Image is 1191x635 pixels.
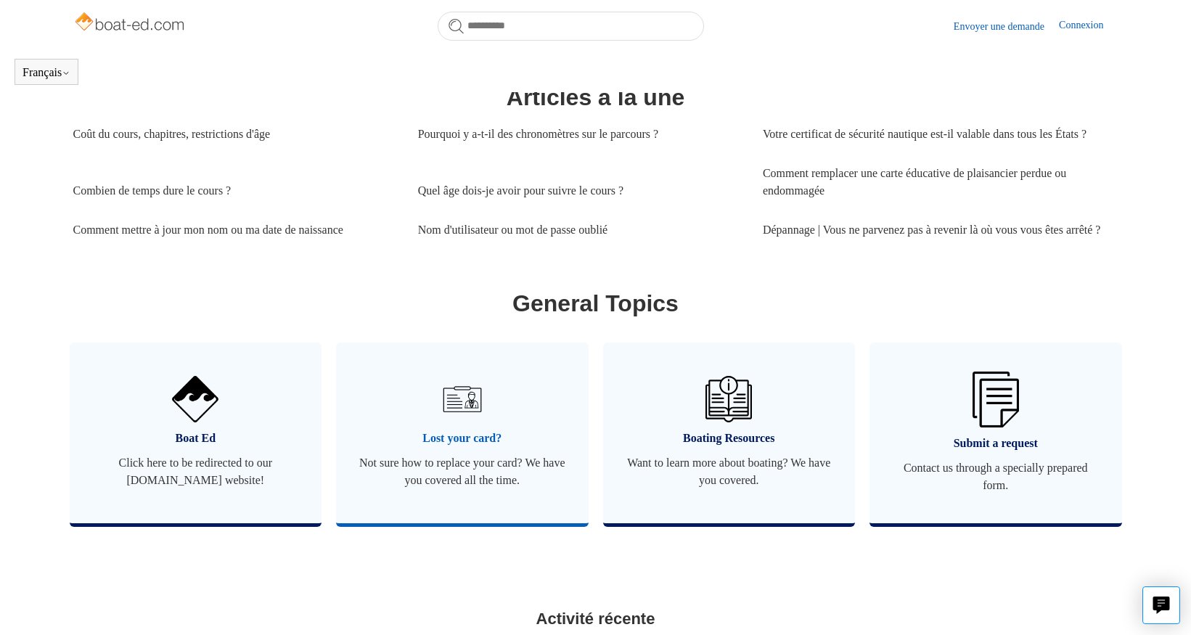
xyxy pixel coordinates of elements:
[603,343,856,523] a: Boating Resources Want to learn more about boating? We have you covered.
[73,115,396,154] a: Coût du cours, chapitres, restrictions d'âge
[705,376,752,422] img: 01HZPCYVZMCNPYXCC0DPA2R54M
[891,459,1100,494] span: Contact us through a specially prepared form.
[763,210,1108,250] a: Dépannage | Vous ne parvenez pas à revenir là où vous vous êtes arrêté ?
[358,430,567,447] span: Lost your card?
[418,210,741,250] a: Nom d'utilisateur ou mot de passe oublié
[1059,17,1118,35] a: Connexion
[73,286,1118,321] h1: General Topics
[438,12,704,41] input: Rechercher
[358,454,567,489] span: Not sure how to replace your card? We have you covered all the time.
[73,9,189,38] img: Page d’accueil du Centre d’aide Boat-Ed
[73,210,396,250] a: Comment mettre à jour mon nom ou ma date de naissance
[1142,586,1180,624] button: Live chat
[763,154,1108,210] a: Comment remplacer une carte éducative de plaisancier perdue ou endommagée
[437,374,488,425] img: 01HZPCYVT14CG9T703FEE4SFXC
[73,171,396,210] a: Combien de temps dure le cours ?
[91,430,300,447] span: Boat Ed
[891,435,1100,452] span: Submit a request
[625,454,834,489] span: Want to learn more about boating? We have you covered.
[73,80,1118,115] h1: Articles à la une
[418,171,741,210] a: Quel âge dois-je avoir pour suivre le cours ?
[418,115,741,154] a: Pourquoi y a-t-il des chronomètres sur le parcours ?
[869,343,1122,523] a: Submit a request Contact us through a specially prepared form.
[625,430,834,447] span: Boating Resources
[336,343,589,523] a: Lost your card? Not sure how to replace your card? We have you covered all the time.
[22,66,70,79] button: Français
[70,343,322,523] a: Boat Ed Click here to be redirected to our [DOMAIN_NAME] website!
[73,607,1118,631] h2: Activité récente
[763,115,1108,154] a: Votre certificat de sécurité nautique est-il valable dans tous les États ?
[172,376,218,422] img: 01HZPCYVNCVF44JPJQE4DN11EA
[954,19,1059,34] a: Envoyer une demande
[973,372,1019,427] img: 01HZPCYW3NK71669VZTW7XY4G9
[91,454,300,489] span: Click here to be redirected to our [DOMAIN_NAME] website!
